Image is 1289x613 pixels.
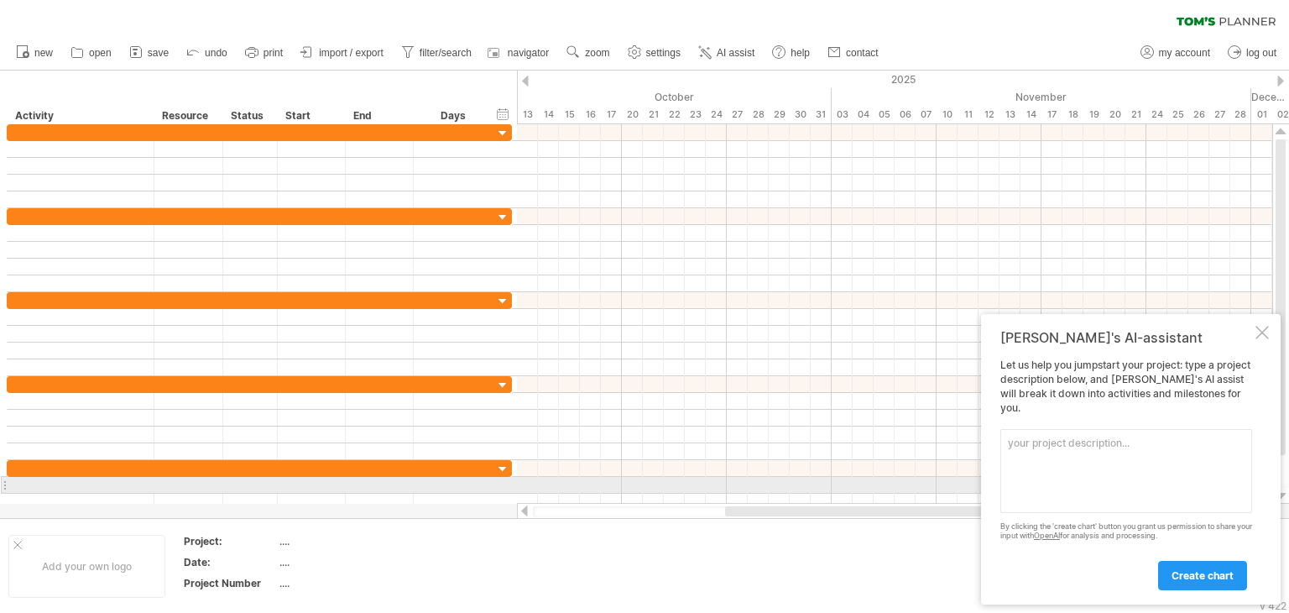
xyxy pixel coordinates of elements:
[791,47,810,59] span: help
[1034,531,1060,540] a: OpenAI
[1159,47,1210,59] span: my account
[241,42,288,64] a: print
[562,42,614,64] a: zoom
[664,106,685,123] div: Wednesday, 22 October 2025
[1020,106,1041,123] div: Friday, 14 November 2025
[937,106,958,123] div: Monday, 10 November 2025
[517,106,538,123] div: Monday, 13 October 2025
[1083,106,1104,123] div: Wednesday, 19 November 2025
[624,42,686,64] a: settings
[184,555,276,569] div: Date:
[1062,106,1083,123] div: Tuesday, 18 November 2025
[285,107,336,124] div: Start
[1209,106,1230,123] div: Thursday, 27 November 2025
[66,42,117,64] a: open
[538,106,559,123] div: Tuesday, 14 October 2025
[748,106,769,123] div: Tuesday, 28 October 2025
[706,106,727,123] div: Friday, 24 October 2025
[279,576,420,590] div: ....
[1104,106,1125,123] div: Thursday, 20 November 2025
[694,42,759,64] a: AI assist
[916,106,937,123] div: Friday, 7 November 2025
[1136,42,1215,64] a: my account
[349,88,832,106] div: October 2025
[717,47,754,59] span: AI assist
[15,107,144,124] div: Activity
[205,47,227,59] span: undo
[353,107,404,124] div: End
[279,534,420,548] div: ....
[646,47,681,59] span: settings
[319,47,384,59] span: import / export
[1125,106,1146,123] div: Friday, 21 November 2025
[1230,106,1251,123] div: Friday, 28 November 2025
[874,106,895,123] div: Wednesday, 5 November 2025
[89,47,112,59] span: open
[601,106,622,123] div: Friday, 17 October 2025
[643,106,664,123] div: Tuesday, 21 October 2025
[12,42,58,64] a: new
[1188,106,1209,123] div: Wednesday, 26 November 2025
[958,106,978,123] div: Tuesday, 11 November 2025
[296,42,389,64] a: import / export
[685,106,706,123] div: Thursday, 23 October 2025
[1041,106,1062,123] div: Monday, 17 November 2025
[978,106,999,123] div: Wednesday, 12 November 2025
[622,106,643,123] div: Monday, 20 October 2025
[279,555,420,569] div: ....
[34,47,53,59] span: new
[832,106,853,123] div: Monday, 3 November 2025
[413,107,493,124] div: Days
[1167,106,1188,123] div: Tuesday, 25 November 2025
[1246,47,1276,59] span: log out
[853,106,874,123] div: Tuesday, 4 November 2025
[727,106,748,123] div: Monday, 27 October 2025
[231,107,268,124] div: Status
[580,106,601,123] div: Thursday, 16 October 2025
[1172,569,1234,582] span: create chart
[1251,106,1272,123] div: Monday, 1 December 2025
[184,534,276,548] div: Project:
[1260,600,1286,612] div: v 422
[148,47,169,59] span: save
[485,42,554,64] a: navigator
[559,106,580,123] div: Wednesday, 15 October 2025
[846,47,879,59] span: contact
[8,535,165,598] div: Add your own logo
[162,107,213,124] div: Resource
[823,42,884,64] a: contact
[790,106,811,123] div: Thursday, 30 October 2025
[1000,359,1252,589] div: Let us help you jumpstart your project: type a project description below, and [PERSON_NAME]'s AI ...
[184,576,276,590] div: Project Number
[768,42,815,64] a: help
[1224,42,1281,64] a: log out
[1146,106,1167,123] div: Monday, 24 November 2025
[1000,522,1252,541] div: By clicking the 'create chart' button you grant us permission to share your input with for analys...
[895,106,916,123] div: Thursday, 6 November 2025
[585,47,609,59] span: zoom
[1000,329,1252,346] div: [PERSON_NAME]'s AI-assistant
[264,47,283,59] span: print
[999,106,1020,123] div: Thursday, 13 November 2025
[1158,561,1247,590] a: create chart
[508,47,549,59] span: navigator
[769,106,790,123] div: Wednesday, 29 October 2025
[182,42,232,64] a: undo
[397,42,477,64] a: filter/search
[125,42,174,64] a: save
[420,47,472,59] span: filter/search
[832,88,1251,106] div: November 2025
[811,106,832,123] div: Friday, 31 October 2025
